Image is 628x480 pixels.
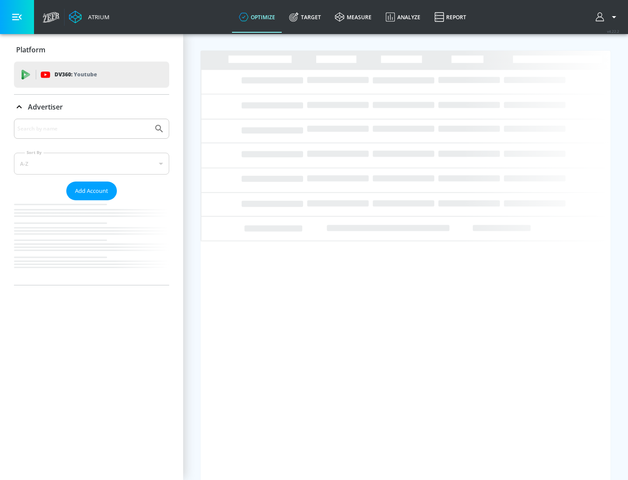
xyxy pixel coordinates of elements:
[14,119,169,285] div: Advertiser
[607,29,619,34] span: v 4.22.2
[282,1,328,33] a: Target
[75,186,108,196] span: Add Account
[427,1,473,33] a: Report
[14,38,169,62] div: Platform
[14,62,169,88] div: DV360: Youtube
[69,10,109,24] a: Atrium
[85,13,109,21] div: Atrium
[17,123,150,134] input: Search by name
[28,102,63,112] p: Advertiser
[14,153,169,175] div: A-Z
[25,150,44,155] label: Sort By
[328,1,379,33] a: measure
[14,95,169,119] div: Advertiser
[16,45,45,55] p: Platform
[379,1,427,33] a: Analyze
[55,70,97,79] p: DV360:
[14,200,169,285] nav: list of Advertiser
[74,70,97,79] p: Youtube
[66,182,117,200] button: Add Account
[232,1,282,33] a: optimize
